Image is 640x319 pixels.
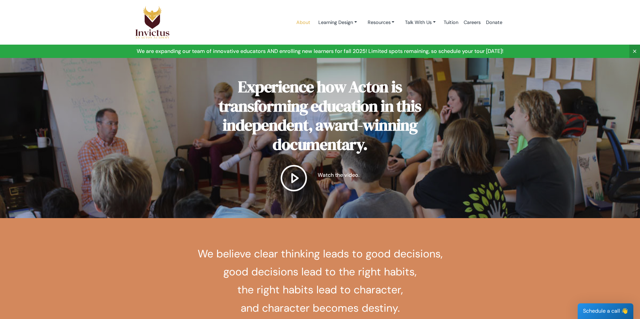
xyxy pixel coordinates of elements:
div: Schedule a call 👋 [578,303,633,319]
p: Watch the video. [318,171,359,179]
h2: Experience how Acton is transforming education in this independent, award-winning documentary. [198,77,442,154]
a: Careers [461,8,483,37]
img: Logo [135,6,170,39]
a: Watch the video. [198,165,442,191]
a: Talk With Us [400,16,441,29]
a: Donate [483,8,505,37]
a: Tuition [441,8,461,37]
a: About [294,8,313,37]
div: We believe clear thinking leads to good decisions, good decisions lead to the right habits, the r... [167,245,473,317]
img: play button [281,165,307,191]
a: Learning Design [313,16,362,29]
a: Resources [362,16,400,29]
